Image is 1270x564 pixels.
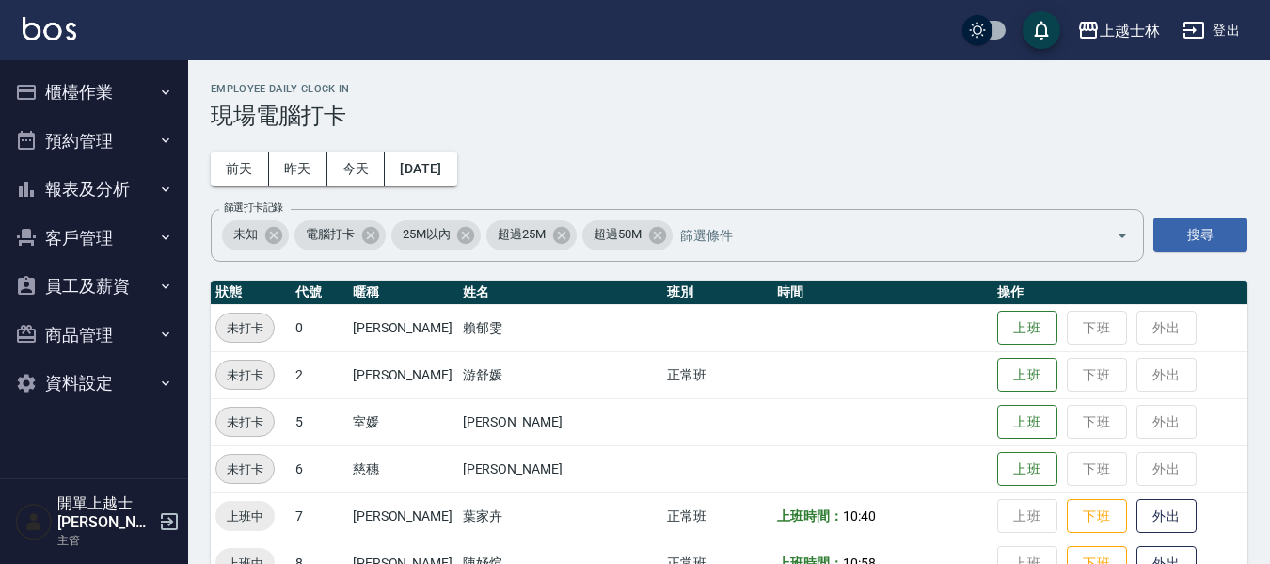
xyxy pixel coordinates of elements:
button: 昨天 [269,152,327,186]
button: 上班 [997,405,1057,440]
span: 電腦打卡 [294,225,366,244]
button: save [1023,11,1060,49]
button: 報表及分析 [8,165,181,214]
div: 25M以內 [391,220,482,250]
div: 未知 [222,220,289,250]
button: 資料設定 [8,359,181,408]
td: [PERSON_NAME] [458,398,663,445]
span: 10:40 [843,508,876,524]
td: [PERSON_NAME] [458,445,663,492]
td: 0 [291,304,348,351]
button: [DATE] [385,152,456,186]
button: 上班 [997,358,1057,393]
button: 預約管理 [8,117,181,166]
button: 櫃檯作業 [8,68,181,117]
button: Open [1107,220,1137,250]
th: 狀態 [211,281,291,305]
th: 姓名 [458,281,663,305]
h3: 現場電腦打卡 [211,103,1247,129]
div: 超過50M [582,220,673,250]
td: 正常班 [662,492,772,540]
span: 未知 [222,225,269,244]
input: 篩選條件 [675,218,1083,251]
button: 前天 [211,152,269,186]
th: 暱稱 [348,281,458,305]
td: [PERSON_NAME] [348,492,458,540]
th: 操作 [992,281,1247,305]
span: 未打卡 [216,365,274,385]
button: 外出 [1136,499,1197,534]
button: 搜尋 [1153,218,1247,252]
label: 篩選打卡記錄 [224,201,283,215]
td: 賴郁雯 [458,304,663,351]
th: 時間 [772,281,992,305]
span: 未打卡 [216,412,274,432]
span: 上班中 [215,507,275,526]
button: 下班 [1067,499,1127,534]
p: 主管 [57,532,153,549]
td: [PERSON_NAME] [348,351,458,398]
button: 上越士林 [1070,11,1167,50]
span: 25M以內 [391,225,462,244]
td: 葉家卉 [458,492,663,540]
button: 上班 [997,311,1057,346]
span: 超過50M [582,225,653,244]
img: Logo [23,17,76,40]
td: 室媛 [348,398,458,445]
td: 游舒媛 [458,351,663,398]
td: 5 [291,398,348,445]
div: 上越士林 [1100,19,1160,42]
span: 超過25M [486,225,557,244]
button: 登出 [1175,13,1247,48]
h2: Employee Daily Clock In [211,83,1247,95]
button: 員工及薪資 [8,262,181,311]
th: 班別 [662,281,772,305]
th: 代號 [291,281,348,305]
button: 上班 [997,452,1057,487]
td: 慈穗 [348,445,458,492]
button: 客戶管理 [8,214,181,263]
td: 6 [291,445,348,492]
td: [PERSON_NAME] [348,304,458,351]
td: 正常班 [662,351,772,398]
h5: 開單上越士[PERSON_NAME] [57,494,153,532]
div: 電腦打卡 [294,220,386,250]
b: 上班時間： [777,508,843,524]
span: 未打卡 [216,459,274,479]
button: 今天 [327,152,386,186]
img: Person [15,503,53,540]
div: 超過25M [486,220,577,250]
button: 商品管理 [8,311,181,360]
td: 2 [291,351,348,398]
td: 7 [291,492,348,540]
span: 未打卡 [216,318,274,338]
